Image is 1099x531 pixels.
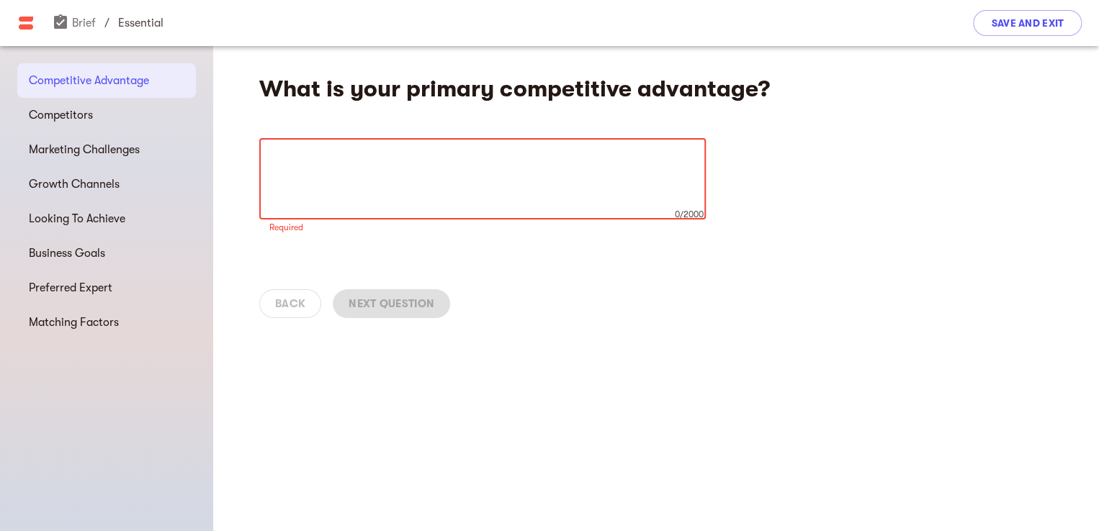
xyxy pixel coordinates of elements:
[991,14,1064,32] span: Save and Exit
[29,176,184,193] span: Growth Channels
[17,98,196,132] div: Competitors
[17,305,196,340] div: Matching Factors
[17,63,196,98] div: Competitive Advantage
[52,14,69,31] span: assignment_turned_in
[675,209,704,219] span: 0/2000
[52,17,96,29] a: Brief
[17,167,196,201] div: Growth Channels
[29,106,184,124] span: Competitors
[17,201,196,236] div: Looking To Achieve
[29,245,184,262] span: Business Goals
[29,141,184,158] span: Marketing Challenges
[29,314,184,331] span: Matching Factors
[973,10,1082,36] button: Save and Exit
[17,271,196,305] div: Preferred Expert
[17,236,196,271] div: Business Goals
[17,132,196,167] div: Marketing Challenges
[259,75,785,104] h4: What is your primary competitive advantage?
[29,210,184,227] span: Looking To Achieve
[17,14,35,32] img: Main logo
[269,222,696,233] p: Required
[29,72,184,89] span: Competitive Advantage
[29,279,184,296] span: Preferred Expert
[118,14,163,32] p: essential
[104,14,109,32] span: /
